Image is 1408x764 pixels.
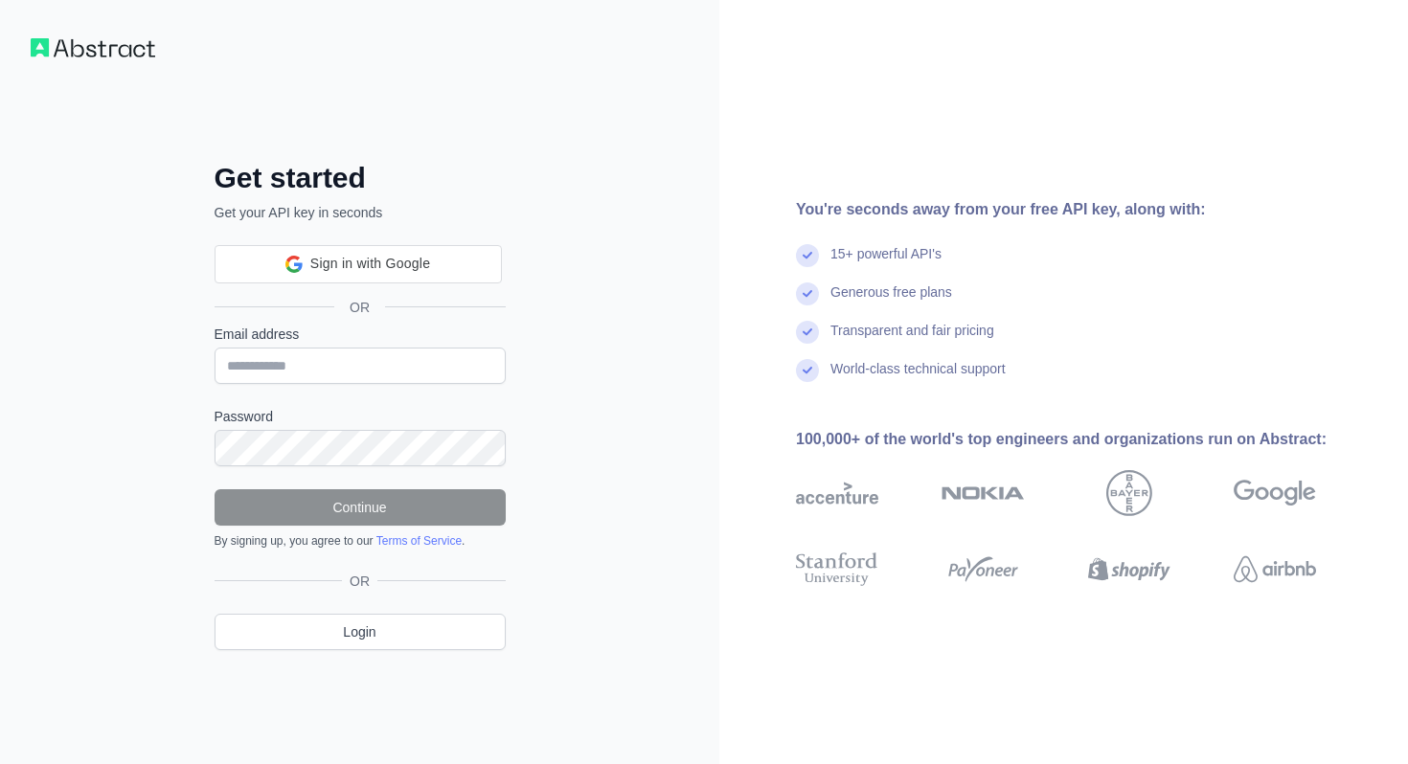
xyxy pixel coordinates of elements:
img: bayer [1106,470,1152,516]
img: stanford university [796,549,878,590]
div: 100,000+ of the world's top engineers and organizations run on Abstract: [796,428,1377,451]
label: Email address [215,325,506,344]
button: Continue [215,489,506,526]
div: You're seconds away from your free API key, along with: [796,198,1377,221]
div: World-class technical support [830,359,1006,397]
a: Login [215,614,506,650]
div: Transparent and fair pricing [830,321,994,359]
img: check mark [796,244,819,267]
div: Generous free plans [830,282,952,321]
img: google [1234,470,1316,516]
span: OR [334,298,385,317]
p: Get your API key in seconds [215,203,506,222]
img: check mark [796,359,819,382]
a: Terms of Service [376,534,462,548]
img: check mark [796,321,819,344]
span: OR [342,572,377,591]
h2: Get started [215,161,506,195]
div: By signing up, you agree to our . [215,533,506,549]
label: Password [215,407,506,426]
img: check mark [796,282,819,305]
img: airbnb [1234,549,1316,590]
img: nokia [942,470,1024,516]
img: shopify [1088,549,1170,590]
div: Sign in with Google [215,245,502,283]
img: accenture [796,470,878,516]
div: 15+ powerful API's [830,244,942,282]
img: payoneer [942,549,1024,590]
img: Workflow [31,38,155,57]
span: Sign in with Google [310,254,430,274]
